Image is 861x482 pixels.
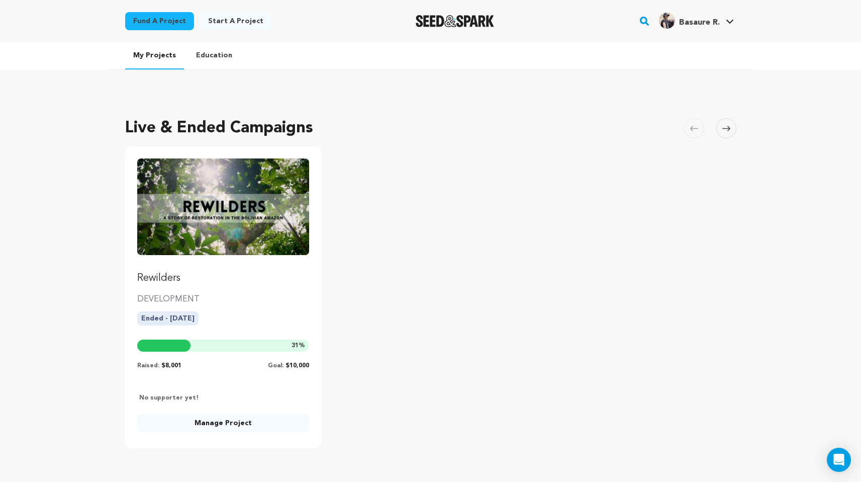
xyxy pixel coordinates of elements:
span: Goal: [268,363,283,369]
p: Ended - [DATE] [137,311,199,326]
a: Education [188,42,240,68]
span: % [292,342,305,350]
a: Fund a project [125,12,194,30]
a: Basaure R.'s Profile [657,11,736,29]
p: Rewilders [137,271,310,285]
div: Open Intercom Messenger [827,448,851,472]
a: Manage Project [137,414,310,432]
span: $8,001 [161,363,181,369]
a: Seed&Spark Homepage [416,15,495,27]
span: 31 [292,343,299,349]
div: Basaure R.'s Profile [659,13,720,29]
a: Fund Rewilders [137,158,310,285]
p: No supporter yet! [137,394,199,402]
h2: Live & Ended Campaigns [125,116,313,140]
a: My Projects [125,42,184,69]
a: Start a project [200,12,271,30]
span: Basaure R.'s Profile [657,11,736,32]
img: Seed&Spark Logo Dark Mode [416,15,495,27]
span: Basaure R. [679,19,720,27]
p: DEVELOPMENT [137,293,310,305]
span: $10,000 [285,363,309,369]
img: f99cc5c1b64b19ee.jpg [659,13,675,29]
span: Raised: [137,363,159,369]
